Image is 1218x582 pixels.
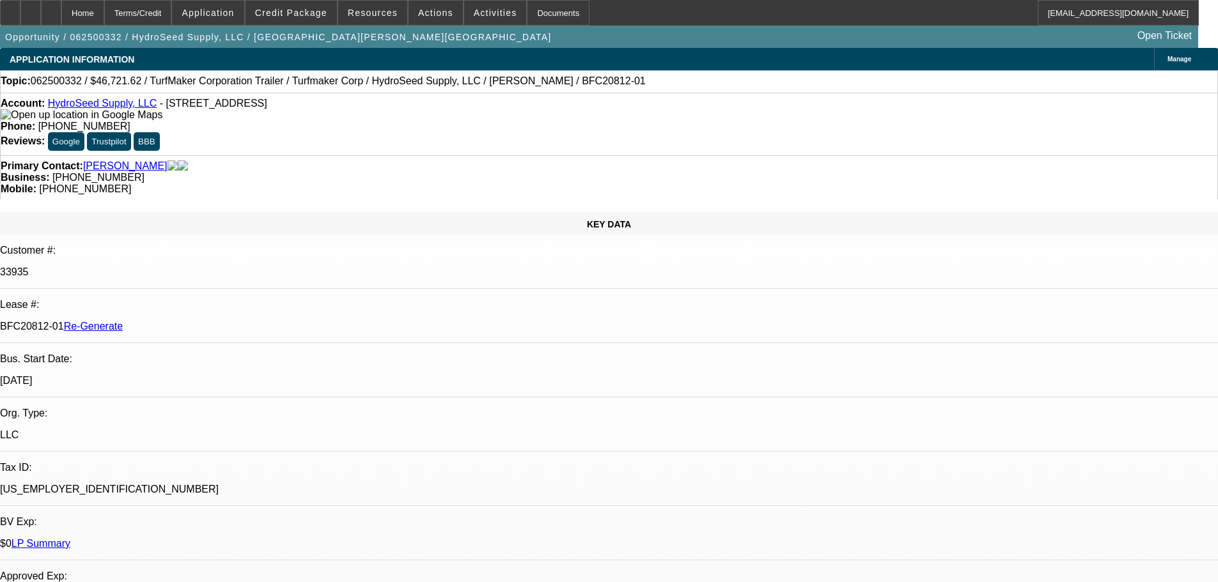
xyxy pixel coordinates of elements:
span: Opportunity / 062500332 / HydroSeed Supply, LLC / [GEOGRAPHIC_DATA][PERSON_NAME][GEOGRAPHIC_DATA] [5,32,551,42]
button: Resources [338,1,407,25]
span: Activities [474,8,517,18]
strong: Topic: [1,75,31,87]
img: linkedin-icon.png [178,160,188,172]
button: Google [48,132,84,151]
img: Open up location in Google Maps [1,109,162,121]
strong: Account: [1,98,45,109]
img: facebook-icon.png [168,160,178,172]
span: Manage [1167,56,1191,63]
span: [PHONE_NUMBER] [38,121,130,132]
a: Re-Generate [64,321,123,332]
strong: Mobile: [1,183,36,194]
button: Credit Package [246,1,337,25]
button: Application [172,1,244,25]
a: LP Summary [12,538,70,549]
strong: Primary Contact: [1,160,83,172]
span: Application [182,8,234,18]
a: HydroSeed Supply, LLC [48,98,157,109]
span: Actions [418,8,453,18]
span: - [STREET_ADDRESS] [160,98,267,109]
span: [PHONE_NUMBER] [39,183,131,194]
strong: Reviews: [1,135,45,146]
span: [PHONE_NUMBER] [52,172,144,183]
button: Activities [464,1,527,25]
a: Open Ticket [1132,25,1197,47]
strong: Business: [1,172,49,183]
button: Trustpilot [87,132,130,151]
strong: Phone: [1,121,35,132]
a: [PERSON_NAME] [83,160,168,172]
span: Credit Package [255,8,327,18]
span: APPLICATION INFORMATION [10,54,134,65]
button: BBB [134,132,160,151]
span: Resources [348,8,398,18]
span: KEY DATA [587,219,631,229]
span: 062500332 / $46,721.62 / TurfMaker Corporation Trailer / Turfmaker Corp / HydroSeed Supply, LLC /... [31,75,646,87]
button: Actions [409,1,463,25]
a: View Google Maps [1,109,162,120]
